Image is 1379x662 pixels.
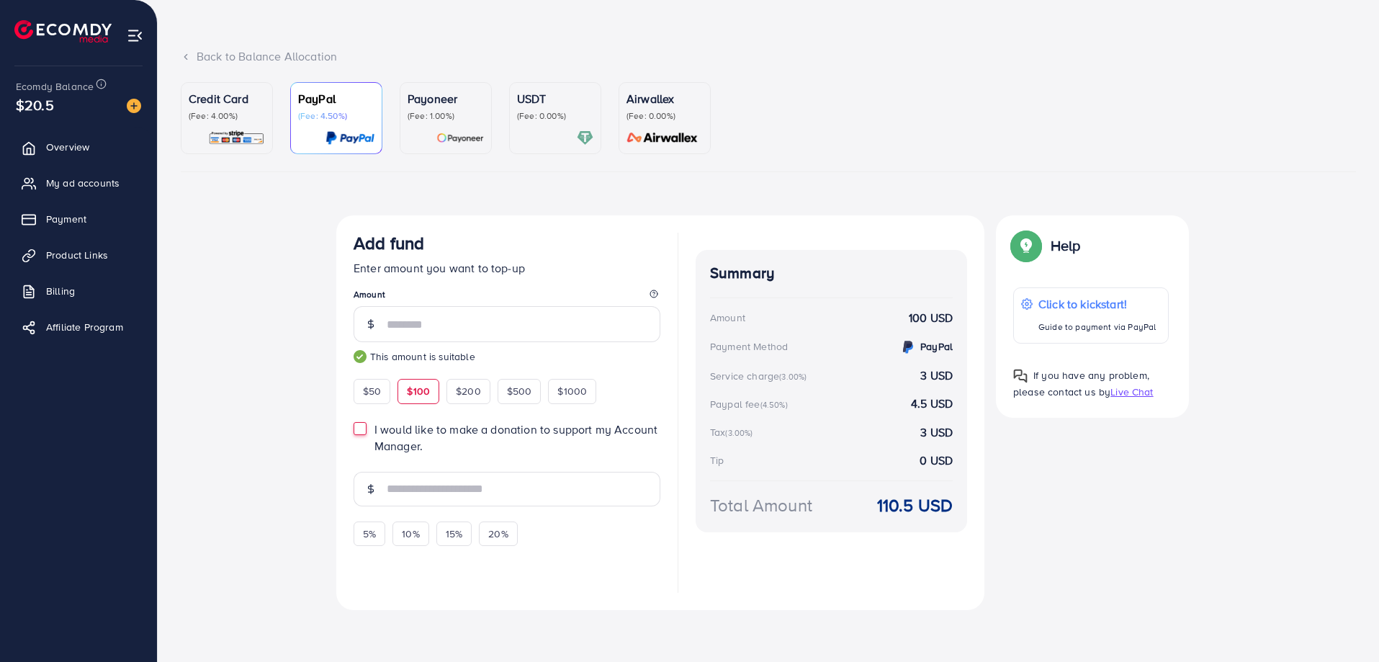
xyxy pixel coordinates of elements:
strong: 110.5 USD [877,493,953,518]
img: card [622,130,703,146]
p: (Fee: 0.00%) [517,110,593,122]
p: Click to kickstart! [1038,295,1156,313]
span: $50 [363,384,381,398]
span: Overview [46,140,89,154]
img: Popup guide [1013,369,1028,383]
img: guide [354,350,367,363]
span: Live Chat [1110,385,1153,399]
span: 5% [363,527,376,541]
p: (Fee: 1.00%) [408,110,484,122]
a: Overview [11,133,146,161]
iframe: PayPal [516,563,660,589]
p: Guide to payment via PayPal [1038,318,1156,336]
a: Payment [11,205,146,233]
span: $100 [407,384,430,398]
img: credit [899,339,917,356]
img: card [208,130,265,146]
span: Payment [46,212,86,226]
span: $200 [456,384,481,398]
span: Product Links [46,248,108,262]
div: Tip [710,453,724,468]
p: (Fee: 4.50%) [298,110,374,122]
a: Product Links [11,241,146,269]
span: My ad accounts [46,176,120,190]
img: menu [127,27,143,44]
p: USDT [517,90,593,107]
img: card [325,130,374,146]
strong: 3 USD [920,367,953,384]
span: Billing [46,284,75,298]
p: Payoneer [408,90,484,107]
a: My ad accounts [11,169,146,197]
strong: PayPal [920,339,953,354]
img: card [436,130,484,146]
div: Back to Balance Allocation [181,48,1356,65]
h4: Summary [710,264,953,282]
small: (3.00%) [725,427,753,439]
p: Airwallex [626,90,703,107]
div: Paypal fee [710,397,792,411]
strong: 4.5 USD [911,395,953,412]
a: Billing [11,277,146,305]
img: image [127,99,141,113]
div: Tax [710,425,758,439]
p: Credit Card [189,90,265,107]
img: Popup guide [1013,233,1039,259]
p: Enter amount you want to top-up [354,259,660,277]
iframe: Chat [1318,597,1368,651]
span: 15% [446,527,462,541]
small: This amount is suitable [354,349,660,364]
a: Affiliate Program [11,313,146,341]
small: (4.50%) [760,399,788,411]
span: $1000 [557,384,587,398]
p: PayPal [298,90,374,107]
div: Payment Method [710,339,788,354]
img: card [577,130,593,146]
p: Help [1051,237,1081,254]
strong: 3 USD [920,424,953,441]
legend: Amount [354,288,660,306]
strong: 0 USD [920,452,953,469]
span: If you have any problem, please contact us by [1013,368,1149,399]
span: 20% [488,527,508,541]
span: Affiliate Program [46,320,123,334]
small: (3.00%) [779,371,807,383]
span: 10% [402,527,419,541]
p: (Fee: 0.00%) [626,110,703,122]
div: Service charge [710,369,811,383]
div: Amount [710,310,745,325]
span: Ecomdy Balance [16,79,94,94]
span: $500 [507,384,532,398]
h3: Add fund [354,233,424,254]
span: $20.5 [16,94,54,115]
div: Total Amount [710,493,812,518]
strong: 100 USD [909,310,953,326]
p: (Fee: 4.00%) [189,110,265,122]
img: logo [14,20,112,43]
span: I would like to make a donation to support my Account Manager. [374,421,657,454]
